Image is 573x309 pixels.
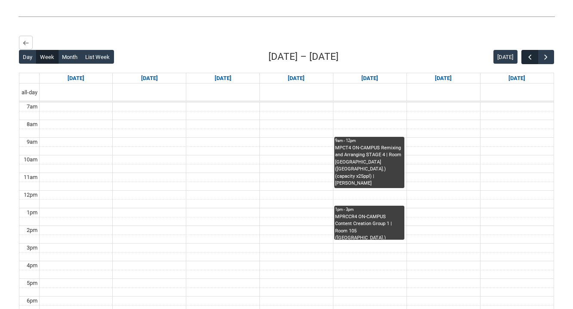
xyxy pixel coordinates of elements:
div: 6pm [25,297,39,305]
button: Back [19,36,33,49]
button: Previous Week [521,50,538,64]
button: Week [36,50,59,64]
img: REDU_GREY_LINE [18,12,555,21]
div: 8am [25,120,39,129]
button: [DATE] [493,50,518,64]
a: Go to September 17, 2025 [286,73,306,83]
div: 1pm [25,208,39,217]
div: 2pm [25,226,39,235]
div: 5pm [25,279,39,287]
div: 3pm [25,244,39,252]
button: Next Week [538,50,554,64]
button: Day [19,50,37,64]
button: Month [58,50,82,64]
div: 4pm [25,261,39,270]
a: Go to September 19, 2025 [433,73,453,83]
button: List Week [81,50,114,64]
div: 10am [22,155,39,164]
a: Go to September 16, 2025 [213,73,233,83]
div: 1pm - 3pm [335,207,404,213]
a: Go to September 15, 2025 [139,73,160,83]
div: MPRCCR4 ON-CAMPUS Content Creation Group 1 | Room 105 ([GEOGRAPHIC_DATA].) (capacity x30ppl) | [P... [335,213,404,240]
a: Go to September 14, 2025 [66,73,86,83]
div: 9am [25,138,39,146]
div: 12pm [22,191,39,199]
a: Go to September 18, 2025 [360,73,380,83]
div: MPCT4 ON-CAMPUS Remixing and Arranging STAGE 4 | Room [GEOGRAPHIC_DATA] ([GEOGRAPHIC_DATA].) (cap... [335,145,404,187]
div: 11am [22,173,39,182]
a: Go to September 20, 2025 [507,73,527,83]
div: 9am - 12pm [335,138,404,144]
div: 7am [25,102,39,111]
span: all-day [20,88,39,97]
h2: [DATE] – [DATE] [268,49,339,64]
